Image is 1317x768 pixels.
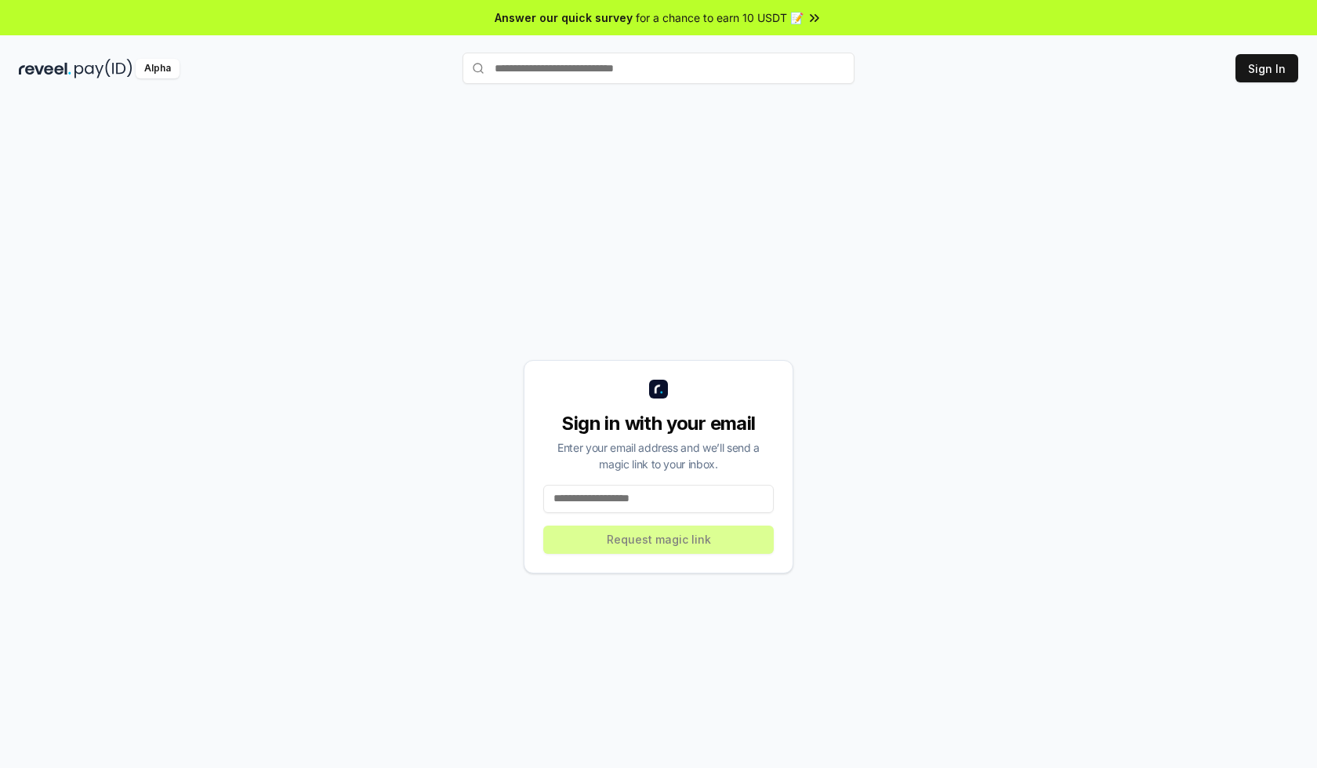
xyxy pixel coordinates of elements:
[636,9,804,26] span: for a chance to earn 10 USDT 📝
[19,59,71,78] img: reveel_dark
[136,59,180,78] div: Alpha
[543,439,774,472] div: Enter your email address and we’ll send a magic link to your inbox.
[649,380,668,399] img: logo_small
[495,9,633,26] span: Answer our quick survey
[543,411,774,436] div: Sign in with your email
[1235,54,1298,82] button: Sign In
[74,59,132,78] img: pay_id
